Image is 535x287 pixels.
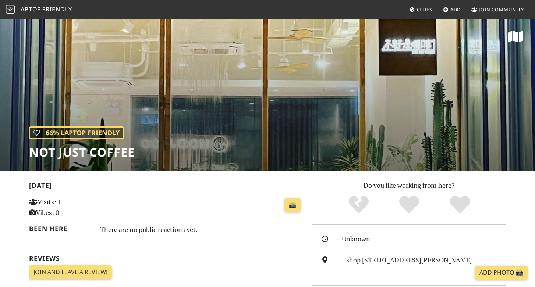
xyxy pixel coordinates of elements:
p: Do you like working from here? [312,180,506,191]
span: Cities [417,6,432,13]
img: LaptopFriendly [6,5,15,14]
div: Yes [384,195,435,215]
div: No [333,195,384,215]
div: Definitely! [435,195,485,215]
a: Join and leave a review! [29,265,112,279]
div: Unknown [342,234,510,244]
h1: Not Just Coffee [29,145,135,159]
a: Cities [407,3,435,16]
span: Laptop [17,5,41,13]
a: LaptopFriendly LaptopFriendly [6,3,72,16]
div: There are no public reactions yet. [100,223,304,235]
a: Join Community [468,3,527,16]
div: | 66% Laptop Friendly [29,126,124,139]
h2: Reviews [29,255,304,262]
h2: Been here [29,225,91,233]
span: Friendly [42,5,72,13]
a: Add [440,3,464,16]
a: 📸 [284,198,301,212]
a: Add Photo 📸 [475,266,528,280]
span: Join Community [479,6,524,13]
span: Add [450,6,461,13]
a: shop [STREET_ADDRESS][PERSON_NAME] [346,255,472,264]
p: Visits: 1 Vibes: 0 [29,197,115,218]
h2: [DATE] [29,182,304,192]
